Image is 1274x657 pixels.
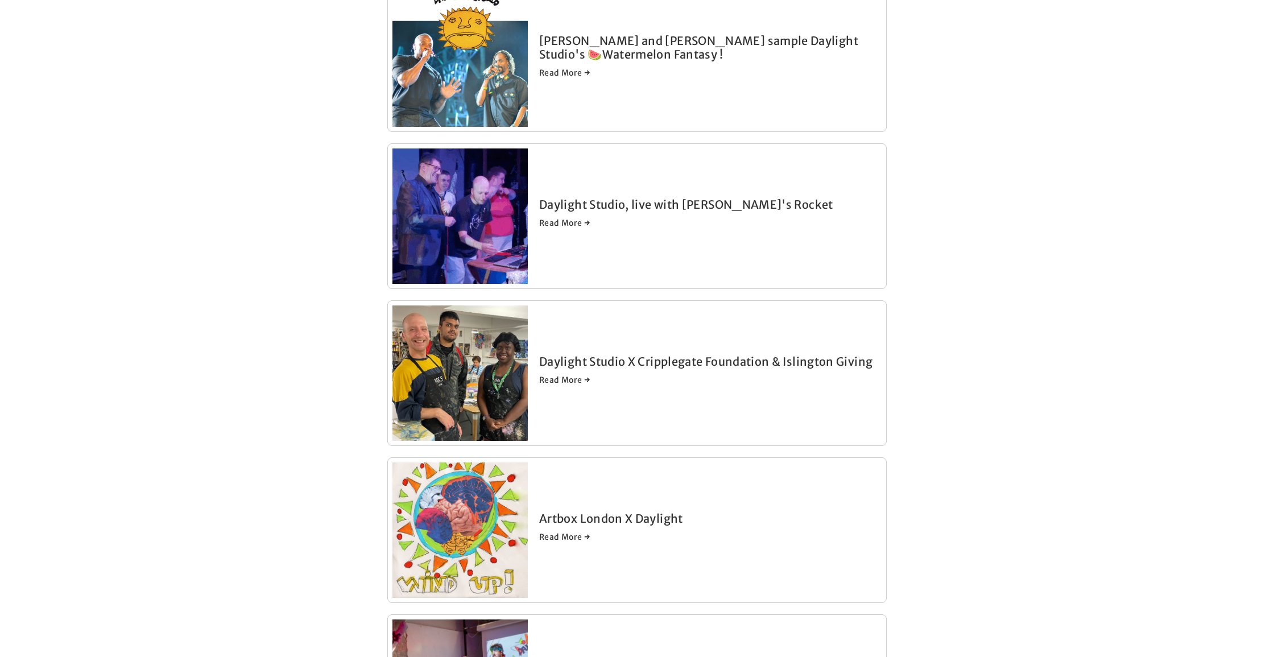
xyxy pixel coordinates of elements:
a: [PERSON_NAME] and [PERSON_NAME] sample Daylight Studio's 🍉Watermelon Fantasy ! [539,34,858,61]
a: 14.png [392,462,539,598]
a: Daylight Studio, live with Robyn's Rocket [392,148,539,284]
img: 14.png [392,462,528,598]
a: Read More → [539,374,882,386]
a: Daylight Studio X Cripplegate Foundation & Islington Giving [539,354,872,369]
a: Read More → [539,531,882,543]
a: Daylight Studio X Cripplegate Foundation &amp; Islington Giving [392,305,539,441]
a: Read More → [539,67,882,78]
a: Daylight Studio, live with [PERSON_NAME]'s Rocket [539,197,833,212]
a: Artbox London X Daylight [539,511,683,526]
img: Daylight Studio X Cripplegate Foundation &amp; Islington Giving [392,288,528,458]
img: Daylight Studio, live with Robyn's Rocket [392,148,528,284]
a: Read More → [539,217,882,229]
